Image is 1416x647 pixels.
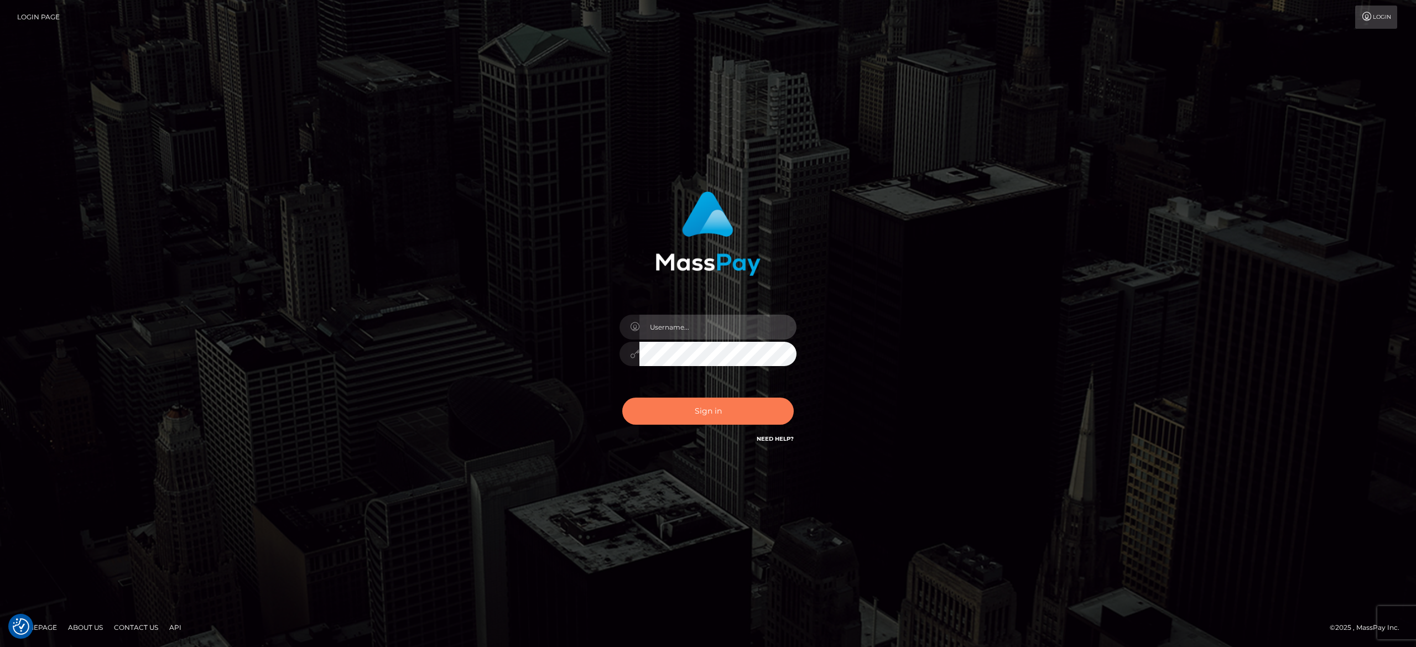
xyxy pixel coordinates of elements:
a: Login [1355,6,1397,29]
a: About Us [64,619,107,636]
div: © 2025 , MassPay Inc. [1330,622,1408,634]
a: Need Help? [757,435,794,442]
a: Homepage [12,619,61,636]
button: Consent Preferences [13,618,29,635]
img: Revisit consent button [13,618,29,635]
a: Contact Us [110,619,163,636]
button: Sign in [622,398,794,425]
img: MassPay Login [655,191,761,276]
input: Username... [639,315,796,340]
a: API [165,619,186,636]
a: Login Page [17,6,60,29]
